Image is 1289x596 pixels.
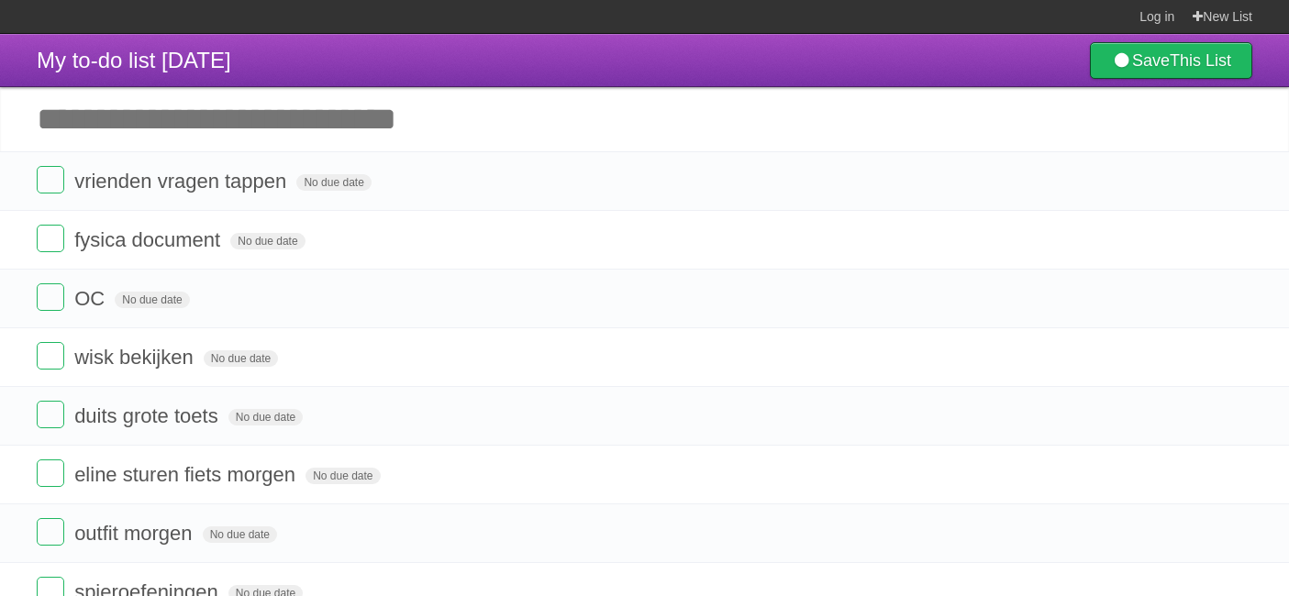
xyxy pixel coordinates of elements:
[37,225,64,252] label: Done
[37,459,64,487] label: Done
[74,346,198,369] span: wisk bekijken
[1170,51,1231,70] b: This List
[296,174,371,191] span: No due date
[37,401,64,428] label: Done
[37,166,64,193] label: Done
[74,522,196,545] span: outfit morgen
[230,233,305,249] span: No due date
[37,283,64,311] label: Done
[37,48,231,72] span: My to-do list [DATE]
[37,518,64,546] label: Done
[37,342,64,370] label: Done
[74,463,300,486] span: eline sturen fiets morgen
[1090,42,1252,79] a: SaveThis List
[115,292,189,308] span: No due date
[306,468,380,484] span: No due date
[204,350,278,367] span: No due date
[74,170,291,193] span: vrienden vragen tappen
[74,404,223,427] span: duits grote toets
[74,287,109,310] span: OC
[228,409,303,425] span: No due date
[203,526,277,543] span: No due date
[74,228,225,251] span: fysica document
